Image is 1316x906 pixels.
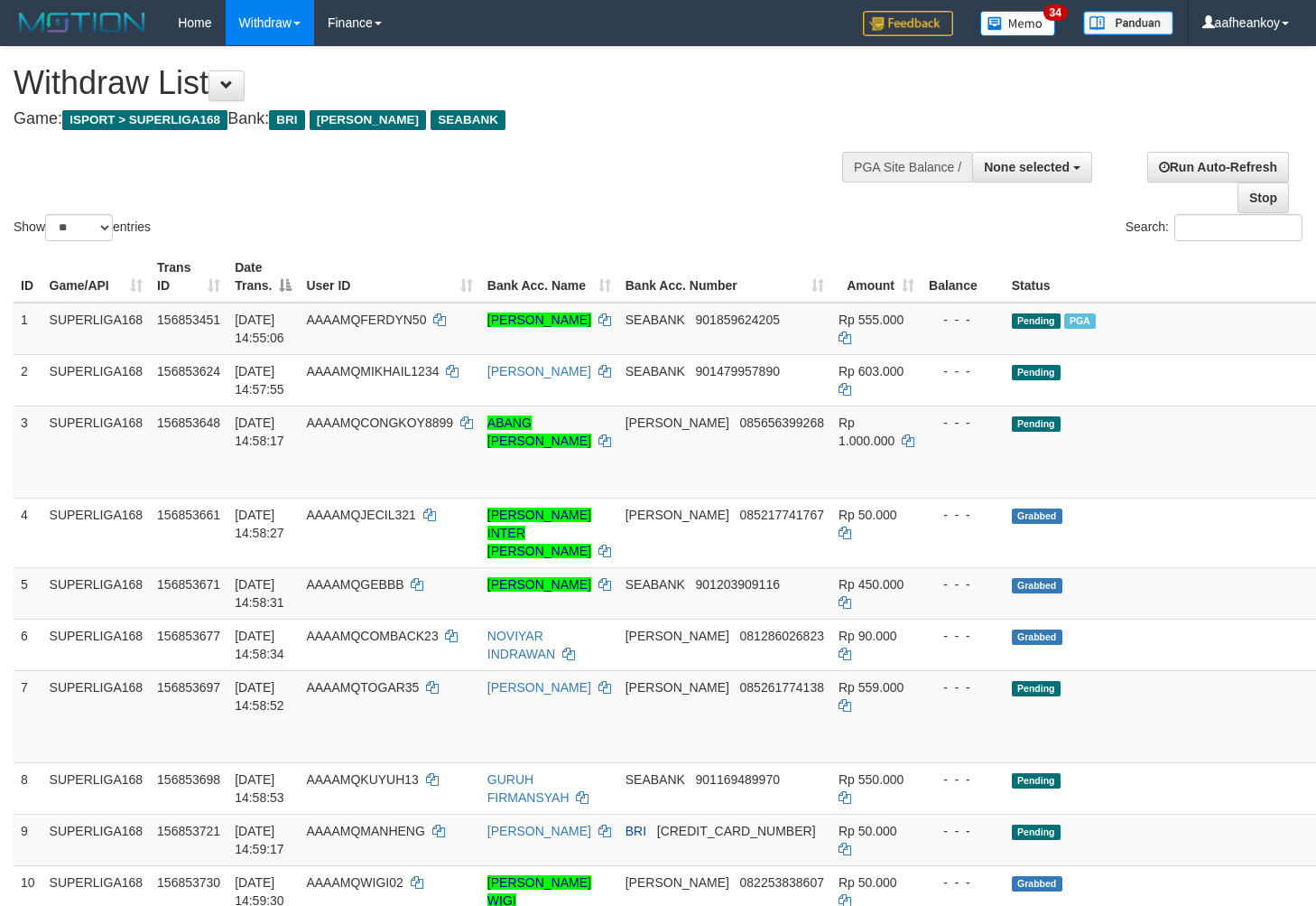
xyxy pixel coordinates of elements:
span: Rp 603.000 [839,364,904,378]
div: - - - [929,822,997,840]
a: ABANG [PERSON_NAME] [487,416,591,448]
button: None selected [972,152,1092,182]
img: MOTION_logo.png [14,9,151,36]
span: AAAAMQFERDYN50 [306,313,426,327]
span: Copy 177201002106533 to clipboard [657,824,816,838]
span: Grabbed [1012,876,1062,892]
h4: Game: Bank: [14,110,859,128]
span: AAAAMQMANHENG [306,824,424,838]
a: [PERSON_NAME] [487,364,591,378]
span: Copy 081286026823 to clipboard [740,629,824,643]
span: 156853677 [157,629,220,643]
span: AAAAMQCOMBACK23 [306,629,438,643]
span: [DATE] 14:58:27 [235,508,284,540]
span: [DATE] 14:58:53 [235,772,284,805]
th: ID [14,251,42,303]
span: Grabbed [1012,578,1062,593]
span: Rp 90.000 [839,629,897,643]
span: Rp 450.000 [839,577,904,592]
span: AAAAMQJECIL321 [306,508,415,522]
th: Bank Acc. Number: activate to sort column ascending [618,251,831,303]
a: [PERSON_NAME] [487,824,591,838]
span: [PERSON_NAME] [626,680,729,695]
a: [PERSON_NAME] INTER [PERSON_NAME] [487,508,591,558]
span: None selected [984,160,1070,174]
span: Copy 085217741767 to clipboard [740,508,824,522]
span: SEABANK [431,110,505,130]
td: 4 [14,498,42,567]
a: [PERSON_NAME] [487,680,591,695]
img: Button%20Memo.svg [980,11,1056,36]
img: Feedback.jpg [863,11,953,36]
span: Rp 550.000 [839,772,904,787]
td: SUPERLIGA168 [42,567,151,619]
span: SEABANK [626,364,685,378]
div: - - - [929,627,997,645]
label: Search: [1126,214,1302,241]
div: - - - [929,873,997,892]
span: [PERSON_NAME] [310,110,426,130]
span: 156853697 [157,680,220,695]
th: Trans ID: activate to sort column ascending [150,251,227,303]
td: 6 [14,619,42,670]
span: Rp 555.000 [839,313,904,327]
span: Copy 085656399268 to clipboard [740,416,824,430]
td: SUPERLIGA168 [42,670,151,762]
span: 156853730 [157,875,220,890]
span: 156853671 [157,577,220,592]
img: panduan.png [1083,11,1173,35]
span: 156853698 [157,772,220,787]
th: User ID: activate to sort column ascending [299,251,479,303]
input: Search: [1174,214,1302,241]
select: Showentries [45,214,113,241]
span: Pending [1012,681,1061,696]
span: Grabbed [1012,630,1062,645]
td: SUPERLIGA168 [42,762,151,814]
span: Rp 50.000 [839,824,897,838]
td: SUPERLIGA168 [42,814,151,865]
td: 5 [14,567,42,619]
span: AAAAMQMIKHAIL1234 [306,364,439,378]
span: AAAAMQKUYUH13 [306,772,418,787]
span: [PERSON_NAME] [626,508,729,522]
a: Stop [1237,182,1289,213]
span: Marked by aafsengchandara [1064,313,1096,329]
span: BRI [626,824,646,838]
td: SUPERLIGA168 [42,406,151,498]
td: 7 [14,670,42,762]
span: [PERSON_NAME] [626,629,729,643]
h1: Withdraw List [14,65,859,101]
td: 2 [14,354,42,406]
th: Date Trans.: activate to sort column descending [227,251,299,303]
div: - - - [929,311,997,329]
span: [PERSON_NAME] [626,875,729,890]
td: SUPERLIGA168 [42,354,151,406]
span: 156853721 [157,824,220,838]
span: Rp 50.000 [839,508,897,522]
span: Pending [1012,416,1061,432]
a: GURUH FIRMANSYAH [487,772,570,805]
th: Amount: activate to sort column ascending [831,251,922,303]
span: Pending [1012,773,1061,789]
span: Pending [1012,365,1061,380]
span: [PERSON_NAME] [626,416,729,430]
span: Rp 559.000 [839,680,904,695]
label: Show entries [14,214,151,241]
td: 3 [14,406,42,498]
span: Copy 901859624205 to clipboard [696,313,780,327]
td: 1 [14,303,42,355]
span: Copy 082253838607 to clipboard [740,875,824,890]
span: SEABANK [626,313,685,327]
span: [DATE] 14:57:55 [235,364,284,397]
span: SEABANK [626,577,685,592]
span: Copy 901169489970 to clipboard [696,772,780,787]
div: - - - [929,771,997,789]
a: [PERSON_NAME] [487,577,591,592]
td: SUPERLIGA168 [42,303,151,355]
div: - - - [929,678,997,696]
span: SEABANK [626,772,685,787]
span: Pending [1012,825,1061,840]
a: NOVIYAR INDRAWAN [487,629,555,661]
span: 156853451 [157,313,220,327]
div: - - - [929,575,997,593]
